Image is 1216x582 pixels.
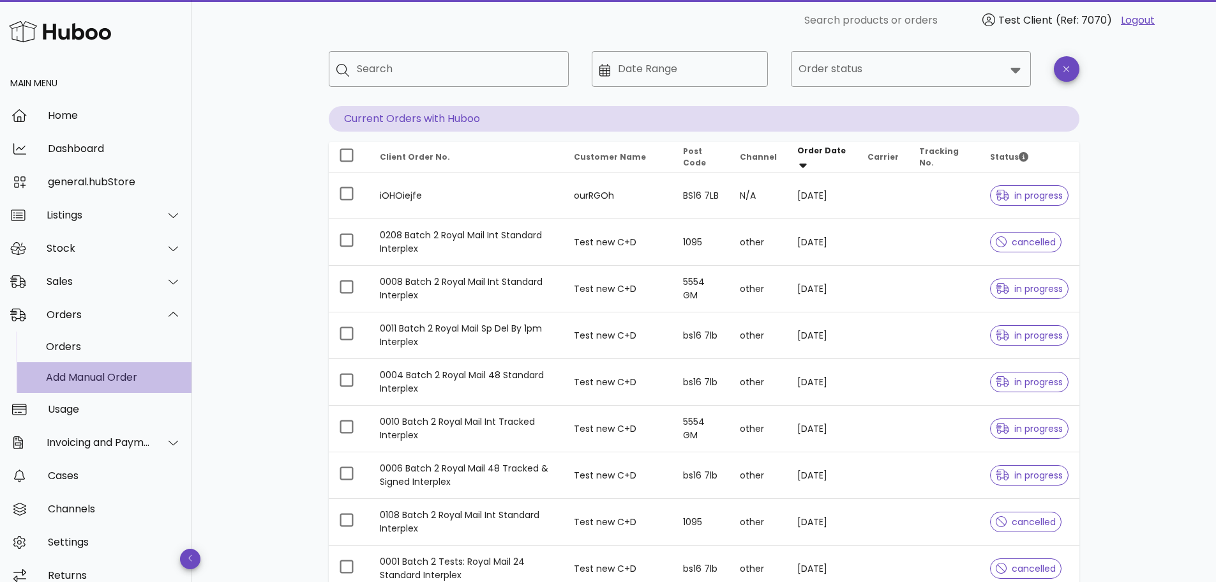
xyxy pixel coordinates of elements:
span: in progress [996,331,1063,340]
span: cancelled [996,517,1056,526]
div: Channels [48,503,181,515]
span: Test Client [998,13,1053,27]
span: cancelled [996,238,1056,247]
span: Customer Name [574,151,646,162]
div: Orders [46,341,181,353]
div: Home [48,109,181,121]
th: Tracking No. [909,142,980,172]
td: Test new C+D [564,406,673,452]
td: other [730,266,787,312]
div: Dashboard [48,142,181,155]
div: general.hubStore [48,176,181,188]
td: BS16 7LB [673,172,730,219]
td: 5554 GM [673,406,730,452]
td: other [730,219,787,266]
td: bs16 7lb [673,312,730,359]
td: 1095 [673,499,730,546]
th: Post Code [673,142,730,172]
th: Carrier [857,142,909,172]
td: [DATE] [787,499,857,546]
td: 0006 Batch 2 Royal Mail 48 Tracked & Signed Interplex [370,452,564,499]
td: [DATE] [787,406,857,452]
div: Usage [48,403,181,415]
td: [DATE] [787,219,857,266]
td: N/A [730,172,787,219]
span: in progress [996,424,1063,433]
div: Returns [48,569,181,581]
td: other [730,406,787,452]
div: Cases [48,470,181,482]
div: Order status [791,51,1031,87]
span: in progress [996,471,1063,480]
td: [DATE] [787,172,857,219]
td: 5554 GM [673,266,730,312]
span: cancelled [996,564,1056,573]
td: other [730,452,787,499]
td: 0008 Batch 2 Royal Mail Int Standard Interplex [370,266,564,312]
td: other [730,499,787,546]
div: Stock [47,242,151,254]
td: bs16 7lb [673,359,730,406]
td: Test new C+D [564,452,673,499]
span: Channel [740,151,777,162]
td: Test new C+D [564,312,673,359]
div: Sales [47,275,151,287]
th: Channel [730,142,787,172]
span: Order Date [797,145,846,156]
td: 0011 Batch 2 Royal Mail Sp Del By 1pm Interplex [370,312,564,359]
td: other [730,312,787,359]
p: Current Orders with Huboo [329,106,1079,132]
div: Settings [48,536,181,548]
span: in progress [996,378,1063,387]
td: 0004 Batch 2 Royal Mail 48 Standard Interplex [370,359,564,406]
td: 0108 Batch 2 Royal Mail Int Standard Interplex [370,499,564,546]
td: Test new C+D [564,266,673,312]
th: Status [980,142,1079,172]
td: 0208 Batch 2 Royal Mail Int Standard Interplex [370,219,564,266]
td: ourRGOh [564,172,673,219]
td: [DATE] [787,359,857,406]
th: Order Date: Sorted descending. Activate to remove sorting. [787,142,857,172]
span: (Ref: 7070) [1056,13,1112,27]
td: 1095 [673,219,730,266]
span: in progress [996,191,1063,200]
th: Client Order No. [370,142,564,172]
td: [DATE] [787,452,857,499]
span: in progress [996,284,1063,293]
span: Carrier [867,151,899,162]
span: Client Order No. [380,151,450,162]
div: Invoicing and Payments [47,436,151,448]
div: Listings [47,209,151,221]
td: Test new C+D [564,499,673,546]
span: Tracking No. [919,146,959,168]
img: Huboo Logo [9,18,111,45]
td: 0010 Batch 2 Royal Mail Int Tracked Interplex [370,406,564,452]
td: [DATE] [787,312,857,359]
a: Logout [1121,13,1155,28]
td: [DATE] [787,266,857,312]
th: Customer Name [564,142,673,172]
div: Orders [47,309,151,321]
div: Add Manual Order [46,371,181,383]
td: Test new C+D [564,219,673,266]
td: Test new C+D [564,359,673,406]
td: other [730,359,787,406]
td: iOHOiejfe [370,172,564,219]
td: bs16 7lb [673,452,730,499]
span: Status [990,151,1028,162]
span: Post Code [683,146,706,168]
